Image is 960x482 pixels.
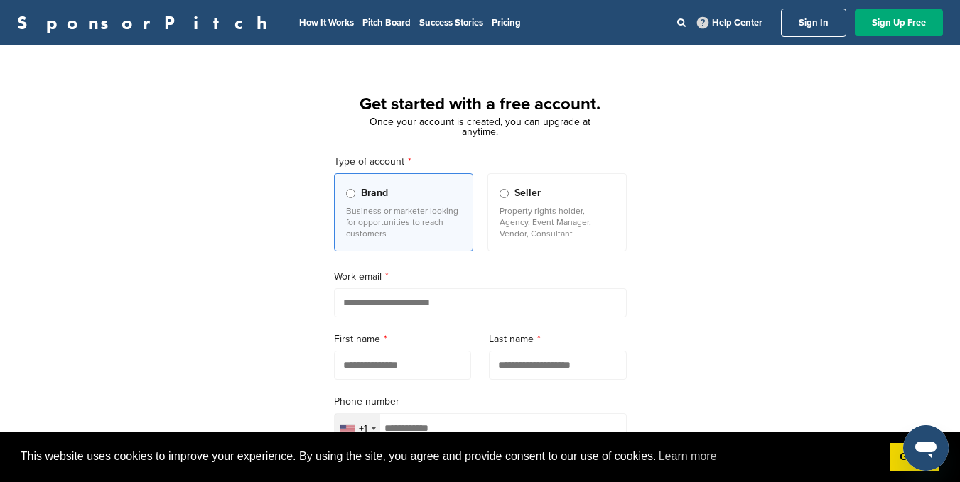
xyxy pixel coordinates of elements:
span: Brand [361,185,388,201]
h1: Get started with a free account. [317,92,644,117]
input: Seller Property rights holder, Agency, Event Manager, Vendor, Consultant [500,189,509,198]
div: +1 [359,424,367,434]
a: Sign In [781,9,846,37]
label: Last name [489,332,627,347]
label: First name [334,332,472,347]
p: Property rights holder, Agency, Event Manager, Vendor, Consultant [500,205,615,239]
input: Brand Business or marketer looking for opportunities to reach customers [346,189,355,198]
a: learn more about cookies [657,446,719,467]
label: Type of account [334,154,627,170]
a: Pricing [492,17,521,28]
iframe: Button to launch messaging window [903,425,949,471]
a: Pitch Board [362,17,411,28]
a: How It Works [299,17,354,28]
div: Selected country [335,414,380,443]
a: Help Center [694,14,765,31]
span: Seller [514,185,541,201]
a: dismiss cookie message [890,443,939,471]
a: SponsorPitch [17,13,276,32]
span: Once your account is created, you can upgrade at anytime. [370,116,590,138]
label: Work email [334,269,627,285]
a: Success Stories [419,17,483,28]
a: Sign Up Free [855,9,943,36]
span: This website uses cookies to improve your experience. By using the site, you agree and provide co... [21,446,879,467]
label: Phone number [334,394,627,410]
p: Business or marketer looking for opportunities to reach customers [346,205,461,239]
